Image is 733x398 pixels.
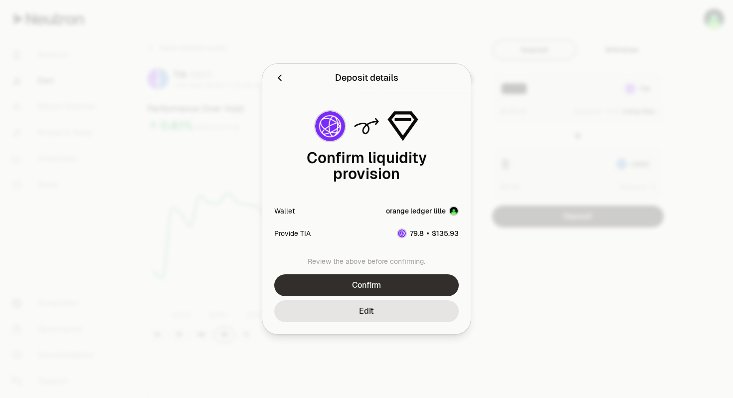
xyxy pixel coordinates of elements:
[450,207,458,215] img: Account Image
[386,206,459,216] button: orange ledger lilleAccount Image
[274,150,459,182] div: Confirm liquidity provision
[398,229,406,237] img: TIA Logo
[386,206,446,216] div: orange ledger lille
[274,274,459,296] button: Confirm
[274,71,285,85] button: Back
[274,206,295,216] div: Wallet
[335,71,398,85] div: Deposit details
[315,111,345,141] img: TIA Logo
[274,300,459,322] button: Edit
[274,256,459,266] div: Review the above before confirming.
[274,228,311,238] div: Provide TIA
